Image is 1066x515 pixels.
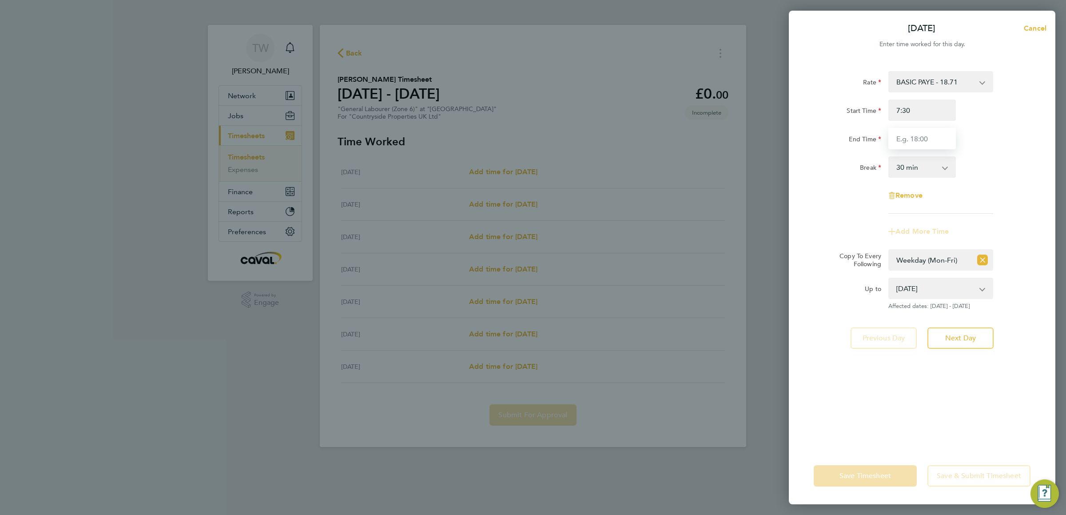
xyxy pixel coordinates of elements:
label: Break [860,164,881,174]
span: Remove [895,191,923,200]
button: Cancel [1010,20,1055,37]
span: Cancel [1021,24,1046,32]
button: Engage Resource Center [1030,479,1059,508]
p: [DATE] [908,22,935,35]
input: E.g. 18:00 [888,128,956,149]
div: Enter time worked for this day. [789,39,1055,50]
input: E.g. 08:00 [888,100,956,121]
button: Remove [888,192,923,199]
button: Reset selection [977,250,988,270]
button: Next Day [927,327,994,349]
label: End Time [849,135,881,146]
span: Affected dates: [DATE] - [DATE] [888,303,993,310]
span: Next Day [945,334,976,343]
label: Up to [865,285,881,295]
label: Rate [863,78,881,89]
label: Start Time [847,107,881,117]
label: Copy To Every Following [832,252,881,268]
